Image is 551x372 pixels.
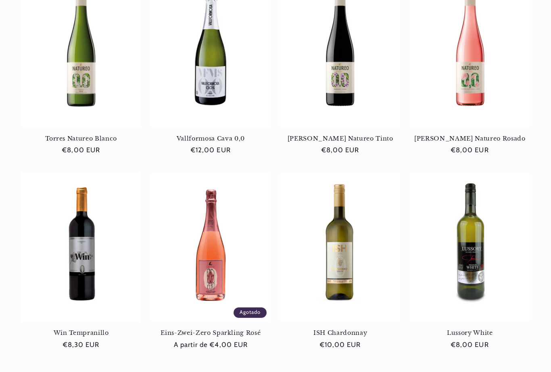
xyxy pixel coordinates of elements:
a: [PERSON_NAME] Natureo Rosado [410,135,530,142]
a: Lussory White [410,329,530,336]
a: Win Tempranillo [21,329,141,336]
a: Eins-Zwei-Zero Sparkling Rosé [151,329,271,336]
a: [PERSON_NAME] Natureo Tinto [280,135,400,142]
a: Torres Natureo Blanco [21,135,141,142]
a: ISH Chardonnay [280,329,400,336]
a: Vallformosa Cava 0,0 [151,135,271,142]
